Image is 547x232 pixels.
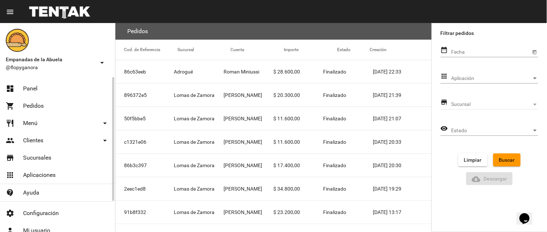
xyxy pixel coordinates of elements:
span: Lomas de Zamora [174,209,215,216]
mat-select: Sucursal [451,102,538,107]
button: Buscar [493,153,521,166]
mat-icon: arrow_drop_down [98,58,106,67]
flou-section-header: Pedidos [115,23,432,40]
span: Menú [23,120,38,127]
mat-cell: [DATE] 22:33 [373,60,432,83]
button: Descargar ReporteDescargar [466,172,513,185]
mat-cell: 86c63eeb [115,60,174,83]
span: Lomas de Zamora [174,185,215,192]
mat-header-cell: Cuenta [231,40,284,60]
mat-icon: Descargar Reporte [472,175,481,183]
span: @flopyganora [6,64,95,71]
mat-cell: $ 17.400,00 [274,154,323,177]
mat-icon: arrow_drop_down [101,136,109,145]
mat-icon: restaurant [6,119,14,128]
mat-icon: apps [6,171,14,179]
mat-cell: [PERSON_NAME] [224,84,273,107]
mat-cell: [DATE] 20:30 [373,154,432,177]
mat-icon: arrow_drop_down [101,119,109,128]
mat-icon: shopping_cart [6,102,14,110]
span: Lomas de Zamora [174,92,215,99]
mat-cell: [DATE] 13:17 [373,201,432,224]
mat-cell: $ 11.600,00 [274,107,323,130]
button: Limpiar [458,153,488,166]
mat-icon: store [441,98,448,107]
span: Clientes [23,137,43,144]
button: Open calendar [531,48,538,55]
span: Adrogué [174,68,193,75]
span: Aplicación [451,76,532,81]
mat-icon: visibility [441,124,448,133]
span: Finalizado [323,209,347,216]
mat-select: Estado [451,128,538,134]
mat-cell: [PERSON_NAME] [224,177,273,200]
span: Configuración [23,210,59,217]
span: Descargar [472,176,507,182]
mat-cell: [PERSON_NAME] [224,107,273,130]
mat-cell: [PERSON_NAME] [224,154,273,177]
span: Estado [451,128,532,134]
span: Finalizado [323,138,347,146]
span: Sucursal [451,102,532,107]
span: Empanadas de la Abuela [6,55,95,64]
img: f0136945-ed32-4f7c-91e3-a375bc4bb2c5.png [6,29,29,52]
mat-cell: [PERSON_NAME] [224,130,273,153]
span: Finalizado [323,68,347,75]
span: Lomas de Zamora [174,162,215,169]
span: Finalizado [323,92,347,99]
mat-cell: [DATE] 19:29 [373,177,432,200]
mat-icon: menu [6,8,14,16]
span: Finalizado [323,162,347,169]
h3: Pedidos [127,26,148,36]
span: Lomas de Zamora [174,115,215,122]
mat-icon: apps [441,72,448,81]
mat-cell: 86b3c397 [115,154,174,177]
mat-cell: 91b8f332 [115,201,174,224]
span: Sucursales [23,154,51,161]
span: Lomas de Zamora [174,138,215,146]
mat-header-cell: Estado [337,40,370,60]
mat-header-cell: Importe [284,40,337,60]
mat-header-cell: Sucursal [177,40,231,60]
mat-cell: [DATE] 20:33 [373,130,432,153]
label: Filtrar pedidos [441,29,538,37]
span: Aplicaciones [23,171,56,179]
mat-icon: date_range [441,46,448,54]
mat-icon: people [6,136,14,145]
mat-cell: $ 20.300,00 [274,84,323,107]
mat-cell: c1321e06 [115,130,174,153]
mat-cell: Roman Miniussi [224,60,273,83]
mat-cell: $ 23.200,00 [274,201,323,224]
mat-cell: 2eec1ed8 [115,177,174,200]
span: Finalizado [323,115,347,122]
mat-cell: [DATE] 21:07 [373,107,432,130]
mat-icon: contact_support [6,188,14,197]
mat-cell: $ 11.600,00 [274,130,323,153]
iframe: chat widget [517,203,540,225]
mat-icon: dashboard [6,84,14,93]
span: Pedidos [23,102,44,110]
mat-cell: $ 34.800,00 [274,177,323,200]
mat-header-cell: Cod. de Referencia [115,40,177,60]
span: Ayuda [23,189,39,196]
mat-icon: settings [6,209,14,218]
mat-cell: 896372e5 [115,84,174,107]
mat-icon: store [6,153,14,162]
mat-select: Aplicación [451,76,538,81]
mat-cell: $ 28.600,00 [274,60,323,83]
mat-cell: 50f5bbe5 [115,107,174,130]
mat-header-cell: Creación [370,40,432,60]
mat-cell: [DATE] 21:39 [373,84,432,107]
span: Limpiar [464,157,482,163]
span: Buscar [499,157,515,163]
mat-cell: [PERSON_NAME] [224,201,273,224]
input: Fecha [451,49,531,55]
span: Finalizado [323,185,347,192]
span: Panel [23,85,38,92]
